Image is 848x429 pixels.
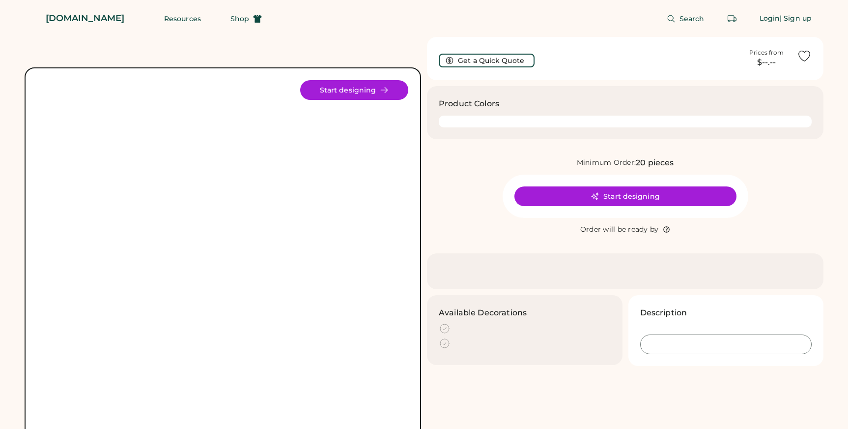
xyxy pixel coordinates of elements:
button: Retrieve an order [722,9,742,29]
div: Prices from [749,49,784,57]
div: [DOMAIN_NAME] [46,12,124,25]
div: 20 pieces [636,157,674,169]
h3: Description [640,307,687,319]
h3: Available Decorations [439,307,527,319]
div: | Sign up [780,14,812,24]
div: Login [760,14,780,24]
button: Resources [152,9,213,29]
div: $--.-- [742,57,791,68]
button: Search [655,9,716,29]
span: Shop [230,15,249,22]
button: Get a Quick Quote [439,54,535,67]
div: Order will be ready by [580,225,659,235]
button: Shop [219,9,274,29]
div: Minimum Order: [577,158,636,168]
button: Start designing [300,80,408,100]
button: Start designing [514,186,736,206]
span: Search [679,15,705,22]
h3: Product Colors [439,98,499,110]
img: Rendered Logo - Screens [25,10,42,27]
